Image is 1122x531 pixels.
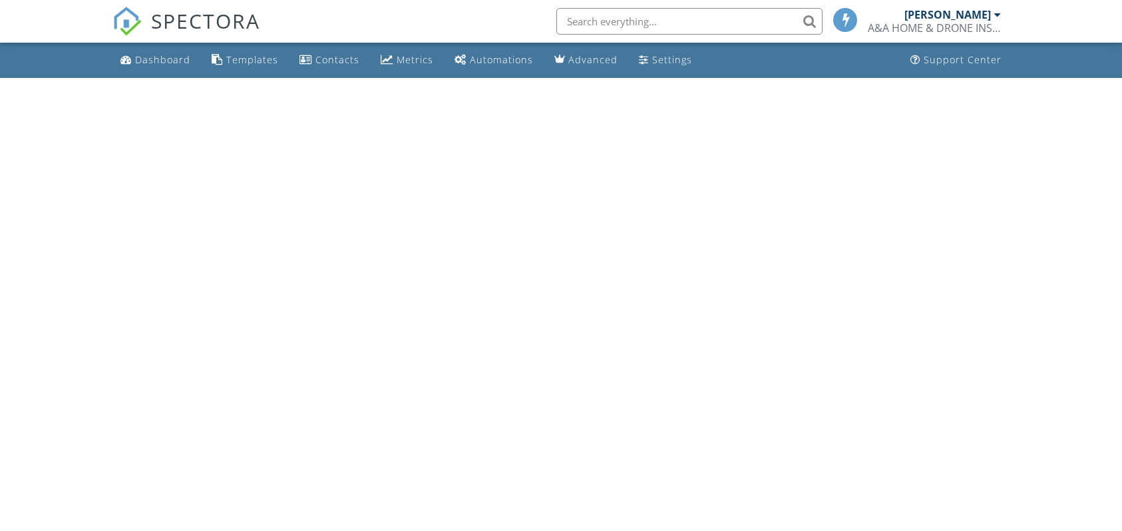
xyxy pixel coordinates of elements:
[151,7,260,35] span: SPECTORA
[556,8,823,35] input: Search everything...
[294,48,365,73] a: Contacts
[206,48,283,73] a: Templates
[112,7,142,36] img: The Best Home Inspection Software - Spectora
[135,53,190,66] div: Dashboard
[112,18,260,46] a: SPECTORA
[634,48,697,73] a: Settings
[568,53,618,66] div: Advanced
[924,53,1002,66] div: Support Center
[375,48,439,73] a: Metrics
[397,53,433,66] div: Metrics
[904,8,991,21] div: [PERSON_NAME]
[868,21,1001,35] div: A&A HOME & DRONE INSPECTIONS, LLC
[470,53,533,66] div: Automations
[315,53,359,66] div: Contacts
[115,48,196,73] a: Dashboard
[449,48,538,73] a: Automations (Basic)
[905,48,1007,73] a: Support Center
[226,53,278,66] div: Templates
[549,48,623,73] a: Advanced
[652,53,692,66] div: Settings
